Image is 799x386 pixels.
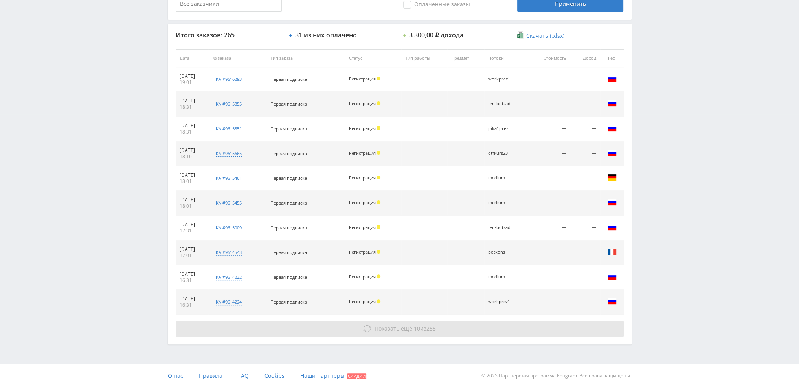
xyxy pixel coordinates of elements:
span: Регистрация [349,224,375,230]
td: — [570,117,600,141]
div: 16:31 [180,277,205,284]
div: kai#9615851 [216,126,242,132]
span: Регистрация [349,150,375,156]
div: [DATE] [180,73,205,79]
td: — [570,191,600,216]
div: 19:01 [180,79,205,86]
div: ten-botzad [488,101,523,106]
div: kai#9614224 [216,299,242,305]
span: Холд [377,126,380,130]
td: — [527,191,570,216]
div: kai#9615855 [216,101,242,107]
div: kai#9614543 [216,249,242,256]
div: medium [488,200,523,205]
td: — [570,67,600,92]
div: Итого заказов: 265 [176,31,282,38]
img: rus.png [607,148,617,157]
div: [DATE] [180,197,205,203]
td: — [570,141,600,166]
td: — [570,290,600,315]
div: [DATE] [180,246,205,252]
div: 17:01 [180,252,205,259]
span: О нас [168,372,183,379]
span: Холд [377,274,380,278]
span: Холд [377,250,380,254]
th: Тип заказа [266,49,345,67]
span: Регистрация [349,175,375,181]
th: Тип работы [401,49,448,67]
img: xlsx [517,31,524,39]
td: — [570,265,600,290]
div: ten-botzad [488,225,523,230]
span: Первая подписка [270,299,307,305]
td: — [527,117,570,141]
a: Скачать (.xlsx) [517,32,564,40]
span: FAQ [238,372,249,379]
span: Показать ещё [375,325,412,332]
th: Доход [570,49,600,67]
span: Холд [377,77,380,80]
span: Регистрация [349,199,375,205]
td: — [527,67,570,92]
span: Холд [377,200,380,204]
span: Скидки [347,373,366,379]
span: Cookies [264,372,285,379]
td: — [570,166,600,191]
span: Первая подписка [270,101,307,107]
div: [DATE] [180,296,205,302]
th: Потоки [484,49,527,67]
span: Первая подписка [270,175,307,181]
td: — [570,240,600,265]
div: 17:31 [180,228,205,234]
span: Первая подписка [270,274,307,280]
img: rus.png [607,123,617,133]
td: — [527,265,570,290]
span: Скачать (.xlsx) [526,33,564,39]
div: [DATE] [180,123,205,129]
td: — [527,240,570,265]
span: Первая подписка [270,200,307,206]
div: 18:01 [180,178,205,185]
span: Первая подписка [270,76,307,82]
span: из [375,325,436,332]
span: 10 [414,325,420,332]
div: kai#9615009 [216,225,242,231]
span: Наши партнеры [300,372,345,379]
th: Стоимость [527,49,570,67]
span: Регистрация [349,101,375,106]
span: Первая подписка [270,126,307,132]
div: medium [488,176,523,181]
img: fra.png [607,247,617,256]
span: Первая подписка [270,225,307,231]
div: pika1prez [488,126,523,131]
div: workprez1 [488,299,523,304]
span: Правила [199,372,222,379]
span: Холд [377,225,380,229]
span: Регистрация [349,76,375,82]
th: Предмет [447,49,484,67]
span: Холд [377,151,380,155]
span: Регистрация [349,298,375,304]
span: Холд [377,101,380,105]
td: — [527,166,570,191]
div: [DATE] [180,98,205,104]
div: medium [488,274,523,280]
div: 3 300,00 ₽ дохода [409,31,463,38]
div: kai#9615665 [216,150,242,157]
span: Регистрация [349,249,375,255]
div: workprez1 [488,77,523,82]
div: botkons [488,250,523,255]
div: 31 из них оплачено [295,31,357,38]
span: Оплаченные заказы [403,1,470,9]
div: kai#9616293 [216,76,242,82]
td: — [570,92,600,117]
span: Регистрация [349,274,375,280]
div: [DATE] [180,221,205,228]
th: Гео [600,49,624,67]
span: Холд [377,176,380,179]
span: Холд [377,299,380,303]
td: — [527,92,570,117]
img: rus.png [607,74,617,83]
span: Первая подписка [270,150,307,156]
div: 16:31 [180,302,205,308]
